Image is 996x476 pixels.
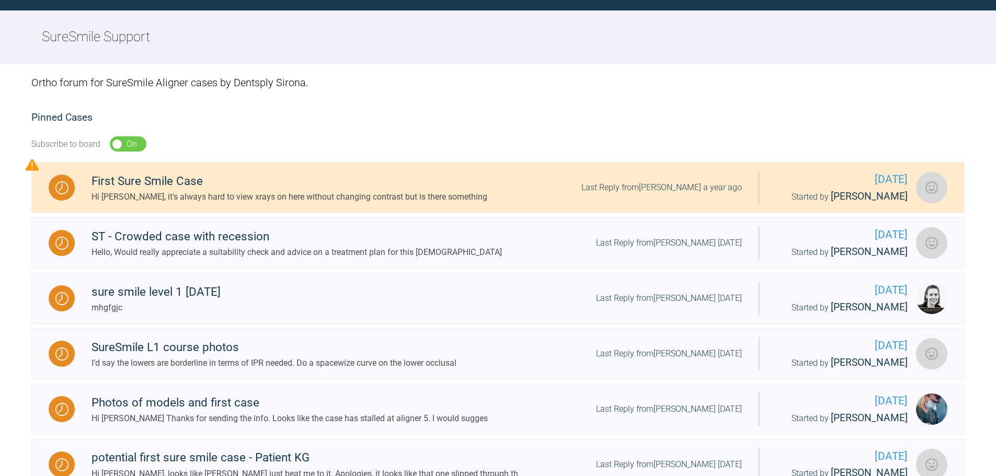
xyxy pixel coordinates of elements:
[776,282,908,299] span: [DATE]
[776,392,908,410] span: [DATE]
[581,181,742,194] div: Last Reply from [PERSON_NAME] a year ago
[31,64,965,101] div: Ortho forum for SureSmile Aligner cases by Dentsply Sirona.
[916,227,947,259] img: Cathryn Sherlock
[596,402,742,416] div: Last Reply from [PERSON_NAME] [DATE]
[831,412,908,424] span: [PERSON_NAME]
[55,292,68,305] img: Waiting
[596,458,742,471] div: Last Reply from [PERSON_NAME] [DATE]
[31,110,965,126] h2: Pinned Cases
[91,301,221,315] div: mhgfgjc
[31,217,965,269] a: WaitingST - Crowded case with recessionHello, Would really appreciate a suitability check and adv...
[831,301,908,313] span: [PERSON_NAME]
[831,356,908,368] span: [PERSON_NAME]
[31,328,965,379] a: WaitingSureSmile L1 course photosI’d say the lowers are borderline in terms of IPR needed. Do a s...
[91,227,502,246] div: ST - Crowded case with recession
[91,190,487,204] div: Hi [PERSON_NAME], it's always hard to view xrays on here without changing contrast but is there s...
[91,338,456,357] div: SureSmile L1 course photos
[776,410,908,426] div: Started by
[91,356,456,370] div: I’d say the lowers are borderline in terms of IPR needed. Do a spacewize curve on the lower occlusal
[776,355,908,371] div: Started by
[916,338,947,369] img: Isabella Sharrock
[31,137,100,151] div: Subscribe to board
[831,190,908,202] span: [PERSON_NAME]
[776,337,908,354] span: [DATE]
[31,273,965,324] a: Waitingsure smile level 1 [DATE]mhgfgjcLast Reply from[PERSON_NAME] [DATE][DATE]Started by [PERSO...
[91,448,518,467] div: potential first sure smile case - Patient KG
[776,448,908,465] span: [DATE]
[776,171,908,188] span: [DATE]
[596,292,742,305] div: Last Reply from [PERSON_NAME] [DATE]
[776,244,908,260] div: Started by
[831,246,908,258] span: [PERSON_NAME]
[42,26,150,48] h2: SureSmile Support
[31,162,965,213] a: WaitingFirst Sure Smile CaseHi [PERSON_NAME], it's always hard to view xrays on here without chan...
[55,347,68,361] img: Waiting
[91,246,502,259] div: Hello, Would really appreciate a suitability check and advice on a treatment plan for this [DEMOG...
[91,412,488,425] div: Hi [PERSON_NAME] Thanks for sending the info. Looks like the case has stalled at aligner 5. I wou...
[916,172,947,203] img: Jessica Bateman
[776,226,908,243] span: [DATE]
[55,458,68,471] img: Waiting
[26,158,39,171] img: Priority
[91,393,488,412] div: Photos of models and first case
[916,283,947,314] img: Kelly Toft
[91,172,487,191] div: First Sure Smile Case
[55,181,68,194] img: Waiting
[916,393,947,425] img: Thomas Dobson
[55,403,68,416] img: Waiting
[55,237,68,250] img: Waiting
[31,384,965,435] a: WaitingPhotos of models and first caseHi [PERSON_NAME] Thanks for sending the info. Looks like th...
[127,137,137,151] div: On
[776,299,908,316] div: Started by
[596,236,742,250] div: Last Reply from [PERSON_NAME] [DATE]
[776,189,908,205] div: Started by
[596,347,742,361] div: Last Reply from [PERSON_NAME] [DATE]
[91,283,221,301] div: sure smile level 1 [DATE]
